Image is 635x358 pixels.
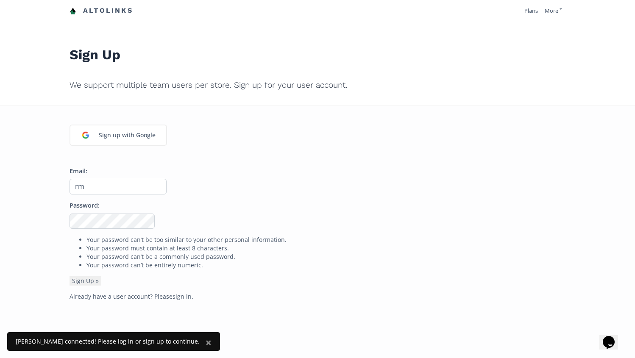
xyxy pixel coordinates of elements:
[77,126,95,144] img: google_login_logo_184.png
[95,126,160,144] div: Sign up with Google
[70,4,133,18] a: Altolinks
[524,7,538,14] a: Plans
[70,75,565,96] h2: We support multiple team users per store. Sign up for your user account.
[197,332,220,352] button: Close
[70,276,101,286] button: Sign Up »
[86,261,565,269] li: Your password can’t be entirely numeric.
[70,179,167,194] input: Email address
[173,292,192,300] a: sign in
[70,292,565,301] p: Already have a user account? Please .
[70,28,565,68] h1: Sign Up
[545,7,562,14] a: More
[70,201,100,210] label: Password:
[599,324,627,350] iframe: chat widget
[86,244,565,253] li: Your password must contain at least 8 characters.
[70,125,167,146] a: Sign up with Google
[16,337,200,346] div: [PERSON_NAME] connected! Please log in or sign up to continue.
[206,335,212,349] span: ×
[86,236,565,244] li: Your password can’t be too similar to your other personal information.
[86,253,565,261] li: Your password can’t be a commonly used password.
[70,8,76,14] img: favicon-32x32.png
[70,167,87,176] label: Email:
